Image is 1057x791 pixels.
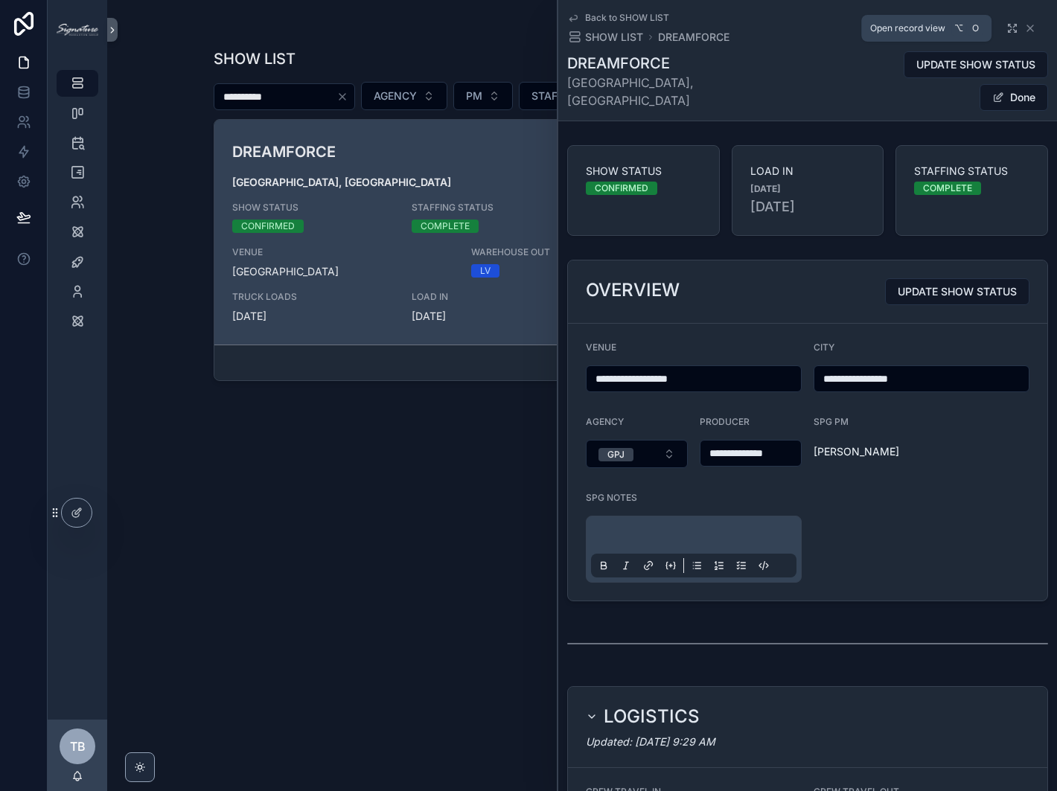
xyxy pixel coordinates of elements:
[412,202,573,214] span: STAFFING STATUS
[70,737,86,755] span: TB
[914,164,1029,179] span: STAFFING STATUS
[658,30,729,45] a: DREAMFORCE
[586,164,701,179] span: SHOW STATUS
[57,24,98,36] img: App logo
[586,342,616,353] span: VENUE
[953,22,965,34] span: ⌥
[232,264,454,279] span: [GEOGRAPHIC_DATA]
[48,60,107,354] div: scrollable content
[374,89,417,103] span: AGENCY
[750,183,781,195] strong: [DATE]
[814,444,899,459] span: [PERSON_NAME]
[870,22,945,34] span: Open record view
[814,342,834,353] span: CITY
[567,12,669,24] a: Back to SHOW LIST
[232,176,451,188] strong: [GEOGRAPHIC_DATA], [GEOGRAPHIC_DATA]
[531,89,582,103] span: STAFFING
[232,141,693,163] h3: DREAMFORCE
[480,264,491,278] div: LV
[471,246,693,258] span: WAREHOUSE OUT
[586,492,637,503] span: SPG NOTES
[585,30,643,45] span: SHOW LIST
[586,416,624,427] span: AGENCY
[232,309,394,324] span: [DATE]
[700,416,750,427] span: PRODUCER
[980,84,1048,111] button: Done
[916,57,1035,72] span: UPDATE SHOW STATUS
[898,284,1017,299] span: UPDATE SHOW STATUS
[232,202,394,214] span: SHOW STATUS
[214,48,296,69] h1: SHOW LIST
[586,278,680,302] h2: OVERVIEW
[336,91,354,103] button: Clear
[567,53,819,74] h1: DREAMFORCE
[466,89,482,103] span: PM
[904,51,1048,78] button: UPDATE SHOW STATUS
[604,705,700,728] h2: LOGISTICS
[453,82,513,110] button: Select Button
[241,220,295,233] div: CONFIRMED
[567,74,819,109] span: [GEOGRAPHIC_DATA], [GEOGRAPHIC_DATA]
[969,22,981,34] span: O
[232,246,454,258] span: VENUE
[814,416,849,427] span: SPG PM
[421,220,470,233] div: COMPLETE
[885,278,1029,305] button: UPDATE SHOW STATUS
[923,182,972,195] div: COMPLETE
[595,182,648,195] div: CONFIRMED
[750,196,866,217] span: [DATE]
[361,82,447,110] button: Select Button
[412,291,573,303] span: LOAD IN
[585,12,669,24] span: Back to SHOW LIST
[519,82,613,110] button: Select Button
[607,448,625,461] div: GPJ
[412,309,573,324] span: [DATE]
[586,440,688,468] button: Select Button
[232,291,394,303] span: TRUCK LOADS
[214,120,951,345] a: DREAMFORCE[GEOGRAPHIC_DATA], [GEOGRAPHIC_DATA]SHOW STATUSCONFIRMEDSTAFFING STATUSCOMPLETEAGENCYGP...
[750,164,866,179] span: LOAD IN
[567,30,643,45] a: SHOW LIST
[586,735,715,748] em: Updated: [DATE] 9:29 AM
